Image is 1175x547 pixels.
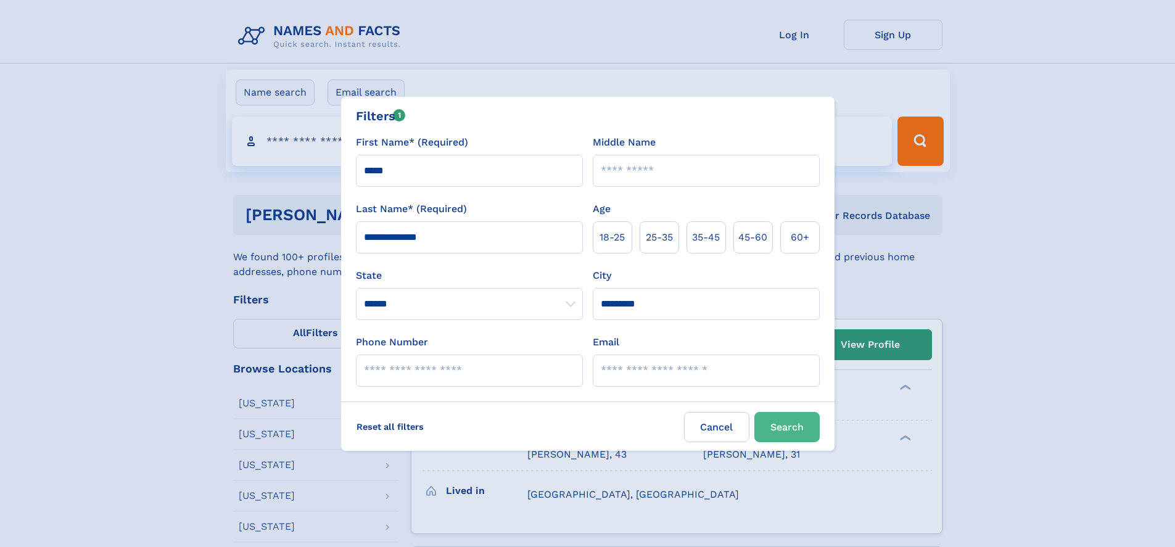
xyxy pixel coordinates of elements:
label: City [593,268,611,283]
span: 45‑60 [738,230,767,245]
label: Cancel [684,412,749,442]
label: Phone Number [356,335,428,350]
span: 35‑45 [692,230,720,245]
label: Reset all filters [348,412,432,442]
label: State [356,268,583,283]
span: 25‑35 [646,230,673,245]
label: Email [593,335,619,350]
label: Middle Name [593,135,656,150]
span: 18‑25 [600,230,625,245]
label: First Name* (Required) [356,135,468,150]
span: 60+ [791,230,809,245]
label: Last Name* (Required) [356,202,467,216]
label: Age [593,202,611,216]
button: Search [754,412,820,442]
div: Filters [356,107,406,125]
